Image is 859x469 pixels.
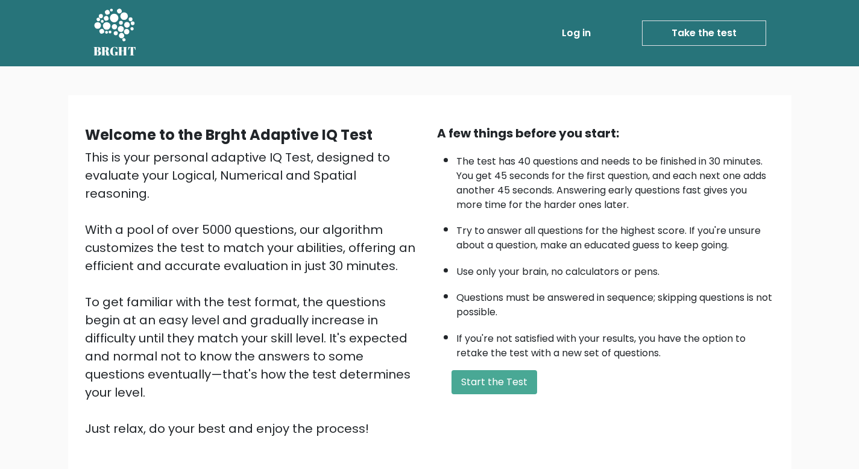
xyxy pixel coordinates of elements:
h5: BRGHT [93,44,137,58]
div: A few things before you start: [437,124,775,142]
a: BRGHT [93,5,137,61]
li: Use only your brain, no calculators or pens. [456,259,775,279]
li: The test has 40 questions and needs to be finished in 30 minutes. You get 45 seconds for the firs... [456,148,775,212]
li: Try to answer all questions for the highest score. If you're unsure about a question, make an edu... [456,218,775,253]
div: This is your personal adaptive IQ Test, designed to evaluate your Logical, Numerical and Spatial ... [85,148,423,438]
li: If you're not satisfied with your results, you have the option to retake the test with a new set ... [456,326,775,360]
a: Log in [557,21,596,45]
li: Questions must be answered in sequence; skipping questions is not possible. [456,285,775,319]
a: Take the test [642,20,766,46]
b: Welcome to the Brght Adaptive IQ Test [85,125,373,145]
button: Start the Test [452,370,537,394]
